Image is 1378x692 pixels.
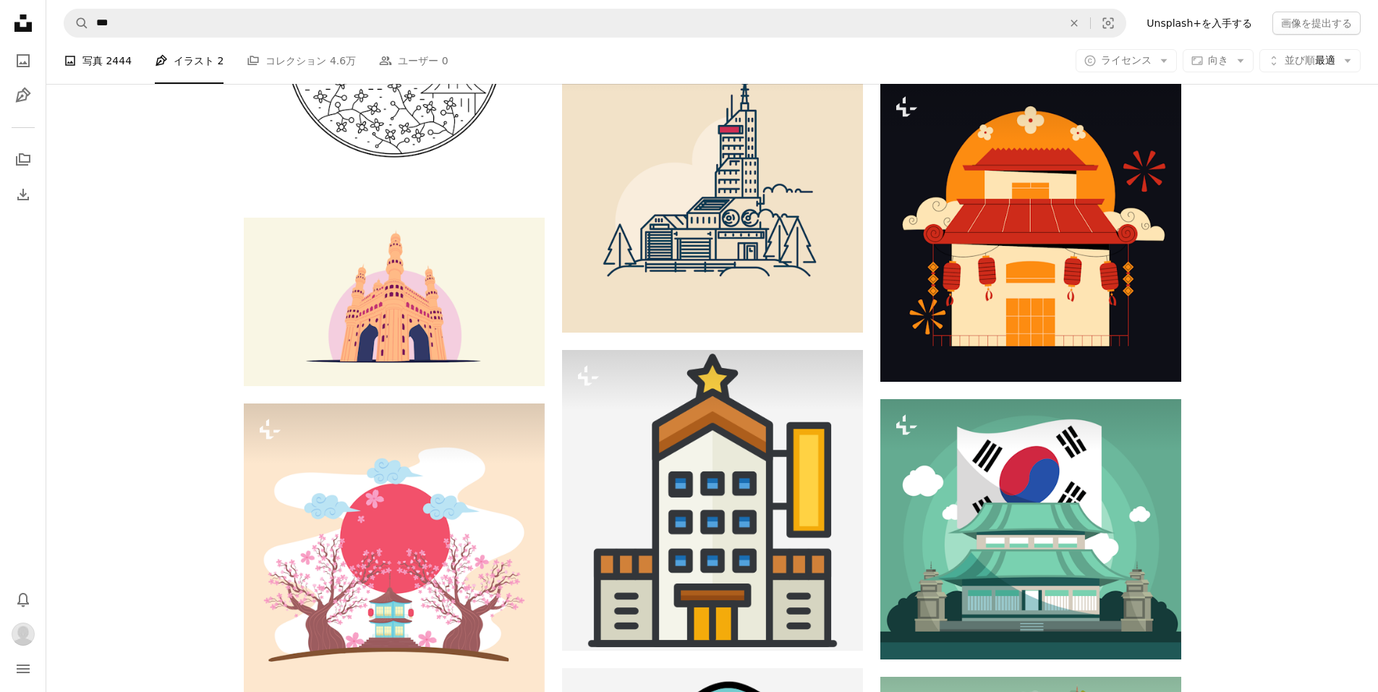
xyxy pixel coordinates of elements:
[9,46,38,75] a: 写真
[64,9,89,37] button: Unsplashで検索する
[880,522,1181,535] a: 韓国大統領官邸と旗
[244,218,545,387] img: 空を背景にした建物の写真
[880,399,1181,659] img: 韓国大統領官邸と旗
[1208,54,1228,66] span: 向き
[106,53,132,69] span: 2444
[1101,54,1152,66] span: ライセンス
[64,38,132,84] a: 写真 2444
[12,623,35,646] img: ユーザー徳雄 鍜治のアバター
[9,585,38,614] button: 通知
[562,176,863,189] a: 旗が描かれた建物の絵
[9,145,38,174] a: コレクション
[9,620,38,649] button: プロフィール
[1058,9,1090,37] button: 全てクリア
[9,654,38,683] button: メニュー
[1138,12,1261,35] a: Unsplash+を入手する
[880,224,1181,237] a: 赤い屋根と赤い屋根の家
[9,9,38,40] a: ホーム — Unsplash
[247,38,356,84] a: コレクション 4.6万
[244,295,545,308] a: 空を背景にした建物の写真
[379,38,448,84] a: ユーザー 0
[1259,49,1361,72] button: 並び順最適
[1076,49,1177,72] button: ライセンス
[562,32,863,333] img: 旗が描かれた建物の絵
[330,53,356,69] span: 4.6万
[244,547,545,560] a: 塔と木々のある日本の伝統的なパノラマ
[1285,54,1315,66] span: 並び順
[64,9,1126,38] form: サイト内でビジュアルを探す
[1091,9,1126,37] button: ビジュアル検索
[1285,54,1335,68] span: 最適
[880,81,1181,382] img: 赤い屋根と赤い屋根の家
[9,180,38,209] a: ダウンロード履歴
[9,81,38,110] a: イラスト
[1183,49,1254,72] button: 向き
[562,350,863,651] img: 星が上に描かれた建物
[562,494,863,507] a: 星が上に描かれた建物
[442,53,448,69] span: 0
[1272,12,1361,35] button: 画像を提出する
